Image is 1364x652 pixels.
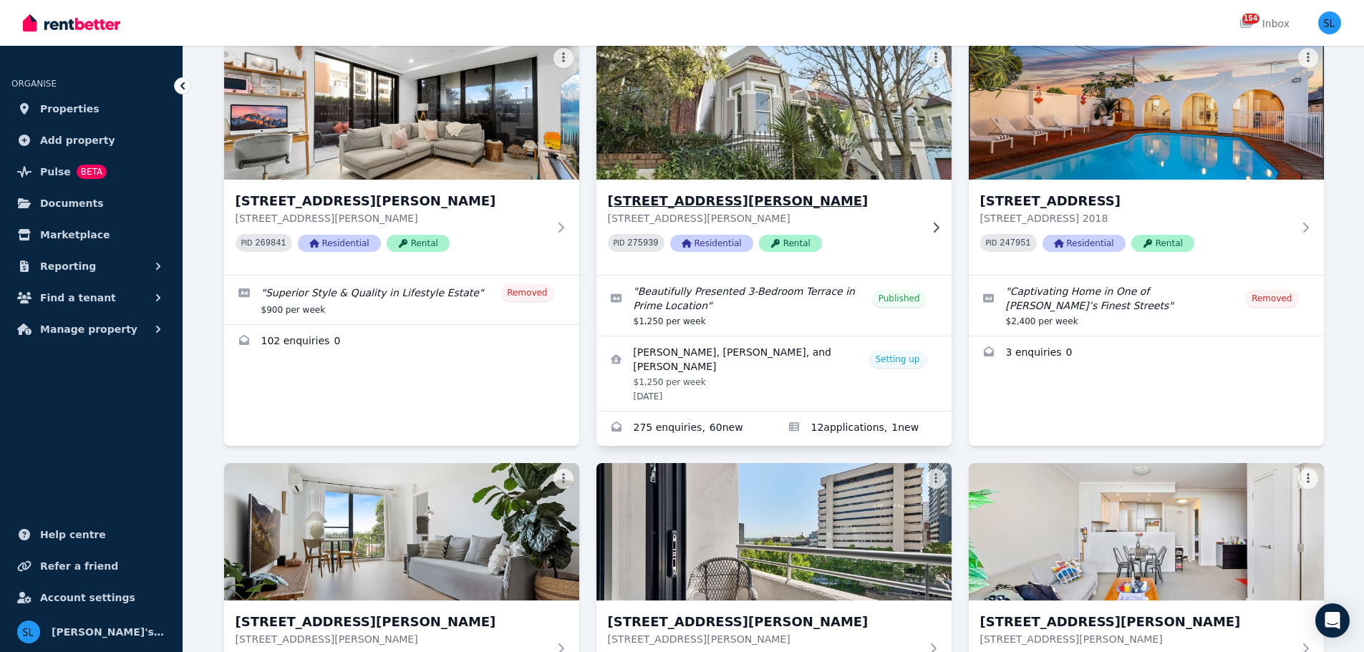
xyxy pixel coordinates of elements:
[969,463,1324,600] img: 601/1 Bruce Bennetts Place, Maroubra
[926,469,946,489] button: More options
[553,469,574,489] button: More options
[40,100,100,117] span: Properties
[11,520,171,549] a: Help centre
[11,126,171,155] a: Add property
[52,623,165,641] span: [PERSON_NAME]'s LNS
[969,336,1324,371] a: Enquiries for 38 Trevilyan Avenue, Rosebery
[224,42,579,275] a: 13/3 Finch Drive, Eastgardens[STREET_ADDRESS][PERSON_NAME][STREET_ADDRESS][PERSON_NAME]PID 269841...
[224,325,579,359] a: Enquiries for 13/3 Finch Drive, Eastgardens
[608,632,920,646] p: [STREET_ADDRESS][PERSON_NAME]
[1131,235,1194,252] span: Rental
[387,235,450,252] span: Rental
[40,289,116,306] span: Find a tenant
[11,94,171,123] a: Properties
[926,48,946,68] button: More options
[40,589,135,606] span: Account settings
[759,235,822,252] span: Rental
[236,612,548,632] h3: [STREET_ADDRESS][PERSON_NAME]
[11,552,171,580] a: Refer a friend
[255,238,286,248] code: 269841
[11,583,171,612] a: Account settings
[224,42,579,180] img: 13/3 Finch Drive, Eastgardens
[596,412,774,446] a: Enquiries for 32 Birrell Street, Bondi Junction
[40,258,96,275] span: Reporting
[553,48,574,68] button: More options
[969,42,1324,275] a: 38 Trevilyan Avenue, Rosebery[STREET_ADDRESS][STREET_ADDRESS] 2018PID 247951ResidentialRental
[40,321,137,338] span: Manage property
[23,12,120,34] img: RentBetter
[1298,469,1318,489] button: More options
[980,632,1292,646] p: [STREET_ADDRESS][PERSON_NAME]
[11,189,171,218] a: Documents
[1298,48,1318,68] button: More options
[608,612,920,632] h3: [STREET_ADDRESS][PERSON_NAME]
[986,239,997,247] small: PID
[608,211,920,225] p: [STREET_ADDRESS][PERSON_NAME]
[1242,14,1259,24] span: 154
[11,283,171,312] button: Find a tenant
[224,276,579,324] a: Edit listing: Superior Style & Quality in Lifestyle Estate
[608,191,920,211] h3: [STREET_ADDRESS][PERSON_NAME]
[670,235,753,252] span: Residential
[11,157,171,186] a: PulseBETA
[614,239,625,247] small: PID
[969,276,1324,336] a: Edit listing: Captivating Home in One of Rosebery’s Finest Streets
[596,336,952,411] a: View details for Chloe Kearney, Mollie Ormond, and Laura Cashman
[1239,16,1290,31] div: Inbox
[224,463,579,600] img: 49/7-9 Gilbert Street, Dover Heights
[40,526,106,543] span: Help centre
[17,621,40,643] img: Sydney Sotheby's LNS
[596,463,952,600] img: 314/1 Sergeants Lane, St Leonards
[596,276,952,336] a: Edit listing: Beautifully Presented 3-Bedroom Terrace in Prime Location
[11,315,171,344] button: Manage property
[980,612,1292,632] h3: [STREET_ADDRESS][PERSON_NAME]
[1318,11,1341,34] img: Sydney Sotheby's LNS
[627,238,658,248] code: 275939
[40,195,104,212] span: Documents
[236,632,548,646] p: [STREET_ADDRESS][PERSON_NAME]
[77,165,107,179] span: BETA
[774,412,952,446] a: Applications for 32 Birrell Street, Bondi Junction
[1043,235,1126,252] span: Residential
[980,191,1292,211] h3: [STREET_ADDRESS]
[11,220,171,249] a: Marketplace
[596,42,952,275] a: 32 Birrell Street, Bondi Junction[STREET_ADDRESS][PERSON_NAME][STREET_ADDRESS][PERSON_NAME]PID 27...
[11,252,171,281] button: Reporting
[980,211,1292,225] p: [STREET_ADDRESS] 2018
[587,39,960,183] img: 32 Birrell Street, Bondi Junction
[969,42,1324,180] img: 38 Trevilyan Avenue, Rosebery
[40,163,71,180] span: Pulse
[40,558,118,575] span: Refer a friend
[236,211,548,225] p: [STREET_ADDRESS][PERSON_NAME]
[11,79,57,89] span: ORGANISE
[241,239,253,247] small: PID
[40,226,110,243] span: Marketplace
[40,132,115,149] span: Add property
[1315,603,1350,638] div: Open Intercom Messenger
[1000,238,1030,248] code: 247951
[298,235,381,252] span: Residential
[236,191,548,211] h3: [STREET_ADDRESS][PERSON_NAME]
